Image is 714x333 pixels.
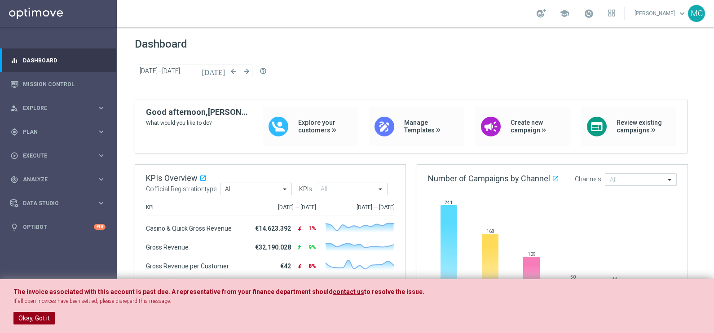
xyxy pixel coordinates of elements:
a: contact us [333,288,364,296]
span: school [560,9,569,18]
button: Data Studio keyboard_arrow_right [10,200,106,207]
span: keyboard_arrow_down [677,9,687,18]
i: keyboard_arrow_right [97,151,106,160]
button: equalizer Dashboard [10,57,106,64]
span: The invoice associated with this account is past due. A representative from your finance departme... [13,288,333,295]
i: gps_fixed [10,128,18,136]
div: MC [688,5,705,22]
span: Data Studio [23,201,97,206]
div: Dashboard [10,48,106,72]
div: Analyze [10,175,97,184]
div: +10 [94,224,106,230]
i: track_changes [10,175,18,184]
a: [PERSON_NAME]keyboard_arrow_down [634,7,688,20]
span: to resolve the issue. [364,288,424,295]
div: Optibot [10,215,106,239]
div: Plan [10,128,97,136]
button: track_changes Analyze keyboard_arrow_right [10,176,106,183]
p: If all open inovices have been settled, please disregard this message. [13,298,701,305]
i: keyboard_arrow_right [97,127,106,136]
a: Mission Control [23,72,106,96]
a: Dashboard [23,48,106,72]
button: Mission Control [10,81,106,88]
div: Explore [10,104,97,112]
button: lightbulb Optibot +10 [10,223,106,231]
a: Optibot [23,215,94,239]
span: Plan [23,129,97,135]
i: keyboard_arrow_right [97,175,106,184]
i: keyboard_arrow_right [97,104,106,112]
span: Analyze [23,177,97,182]
button: Okay, Got it [13,312,55,324]
span: Execute [23,153,97,158]
button: person_search Explore keyboard_arrow_right [10,105,106,112]
i: play_circle_outline [10,152,18,160]
div: Mission Control [10,72,106,96]
span: Explore [23,105,97,111]
i: lightbulb [10,223,18,231]
i: equalizer [10,57,18,65]
i: person_search [10,104,18,112]
button: play_circle_outline Execute keyboard_arrow_right [10,152,106,159]
div: Execute [10,152,97,160]
i: keyboard_arrow_right [97,199,106,207]
div: Data Studio [10,199,97,207]
button: gps_fixed Plan keyboard_arrow_right [10,128,106,136]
